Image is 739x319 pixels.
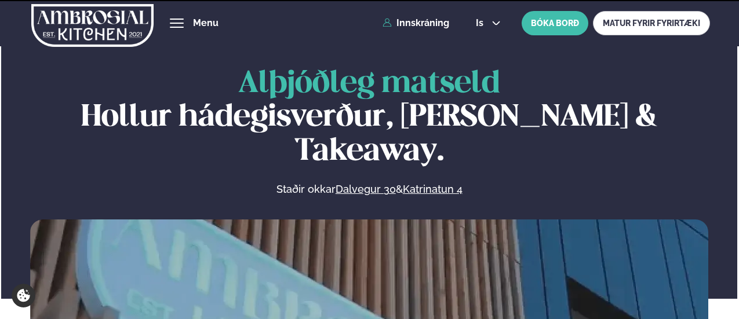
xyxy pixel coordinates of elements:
[31,2,154,49] img: logo
[467,19,510,28] button: is
[150,182,588,196] p: Staðir okkar &
[522,11,588,35] button: BÓKA BORÐ
[593,11,710,35] a: MATUR FYRIR FYRIRTÆKI
[12,284,35,307] a: Cookie settings
[30,67,708,168] h1: Hollur hádegisverður, [PERSON_NAME] & Takeaway.
[403,182,463,196] a: Katrinatun 4
[170,16,184,30] button: hamburger
[336,182,396,196] a: Dalvegur 30
[238,69,500,98] span: Alþjóðleg matseld
[383,18,449,28] a: Innskráning
[476,19,487,28] span: is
